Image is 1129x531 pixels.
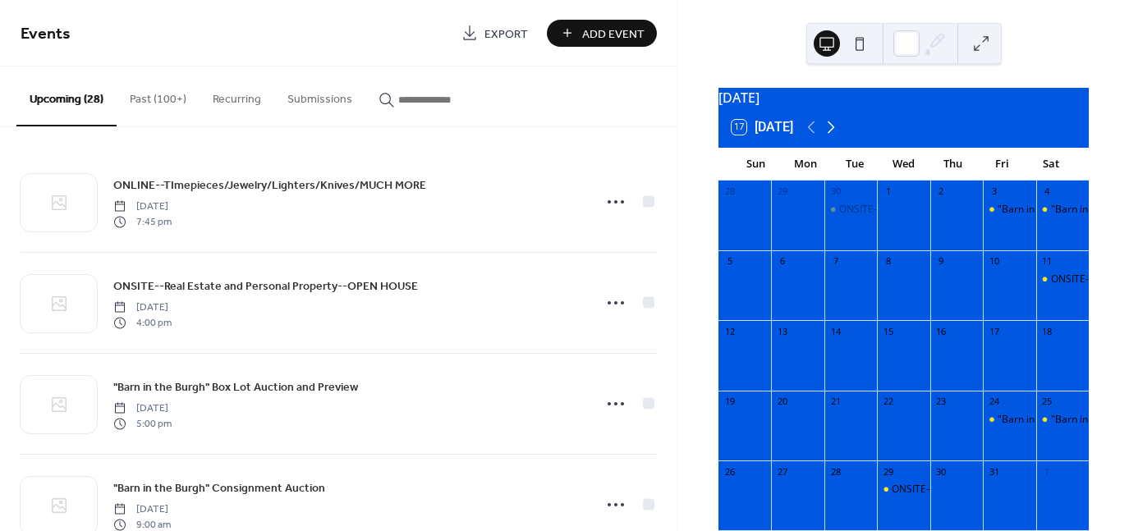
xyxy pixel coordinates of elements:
[113,176,426,195] a: ONLINE--TImepieces/Jewelry/Lighters/Knives/MUCH MORE
[882,185,894,198] div: 1
[16,66,117,126] button: Upcoming (28)
[882,255,894,268] div: 8
[723,325,736,337] div: 12
[877,483,929,497] div: ONSITE--Real Estate Auction
[1041,396,1053,408] div: 25
[718,88,1089,108] div: [DATE]
[983,203,1035,217] div: "Barn in the Burgh" Box Lot Auction and Preview
[829,325,842,337] div: 14
[882,465,894,478] div: 29
[732,148,781,181] div: Sun
[113,315,172,330] span: 4:00 pm
[935,325,948,337] div: 16
[882,396,894,408] div: 22
[1041,325,1053,337] div: 18
[829,185,842,198] div: 30
[776,465,788,478] div: 27
[723,255,736,268] div: 5
[723,396,736,408] div: 19
[1036,203,1089,217] div: "Barn in the Burgh" Consignment Auction
[830,148,879,181] div: Tue
[113,177,426,195] span: ONLINE--TImepieces/Jewelry/Lighters/Knives/MUCH MORE
[113,277,418,295] a: ONSITE--Real Estate and Personal Property--OPEN HOUSE
[1041,185,1053,198] div: 4
[988,396,1000,408] div: 24
[935,465,948,478] div: 30
[726,116,799,139] button: 17[DATE]
[484,25,528,43] span: Export
[988,255,1000,268] div: 10
[1036,272,1089,286] div: ONSITE--Real Estate and Personal Property Auction
[988,465,1000,478] div: 31
[879,148,929,181] div: Wed
[274,66,365,125] button: Submissions
[113,278,418,295] span: ONSITE--Real Estate and Personal Property--OPEN HOUSE
[113,378,358,396] a: "Barn in the Burgh" Box Lot Auction and Preview
[723,465,736,478] div: 26
[781,148,830,181] div: Mon
[983,413,1035,427] div: "Barn in the Burgh" Box Lot Auction and Preview
[449,20,540,47] a: Export
[113,199,172,214] span: [DATE]
[776,396,788,408] div: 20
[21,18,71,50] span: Events
[776,185,788,198] div: 29
[829,255,842,268] div: 7
[839,203,968,217] div: ONSITE--Real Estate Auction
[1036,413,1089,427] div: "Barn in the Burgh" Consignment Auction
[829,396,842,408] div: 21
[1041,465,1053,478] div: 1
[1026,148,1076,181] div: Sat
[882,325,894,337] div: 15
[113,478,325,497] a: "Barn in the Burgh" Consignment Auction
[892,483,1021,497] div: ONSITE--Real Estate Auction
[117,66,200,125] button: Past (100+)
[582,25,645,43] span: Add Event
[113,502,171,517] span: [DATE]
[935,185,948,198] div: 2
[988,325,1000,337] div: 17
[935,255,948,268] div: 9
[113,214,172,229] span: 7:45 pm
[776,255,788,268] div: 6
[200,66,274,125] button: Recurring
[723,185,736,198] div: 28
[547,20,657,47] button: Add Event
[113,300,172,315] span: [DATE]
[829,465,842,478] div: 28
[935,396,948,408] div: 23
[928,148,977,181] div: Thu
[824,203,877,217] div: ONSITE--Real Estate Auction
[113,416,172,431] span: 5:00 pm
[977,148,1026,181] div: Fri
[1041,255,1053,268] div: 11
[113,379,358,396] span: "Barn in the Burgh" Box Lot Auction and Preview
[113,480,325,497] span: "Barn in the Burgh" Consignment Auction
[776,325,788,337] div: 13
[988,185,1000,198] div: 3
[113,401,172,416] span: [DATE]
